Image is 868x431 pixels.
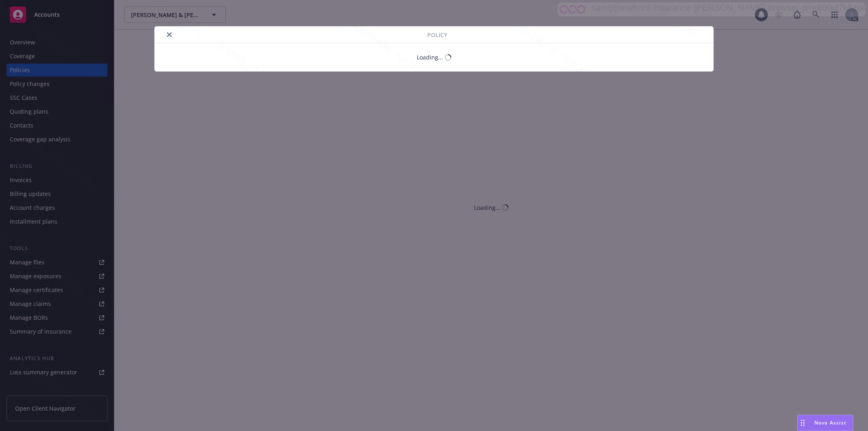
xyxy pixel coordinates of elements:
button: close [164,30,174,40]
span: Policy [427,31,447,39]
div: Drag to move [798,415,808,431]
span: Nova Assist [814,419,846,426]
div: Loading... [417,53,443,62]
button: Nova Assist [797,415,853,431]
